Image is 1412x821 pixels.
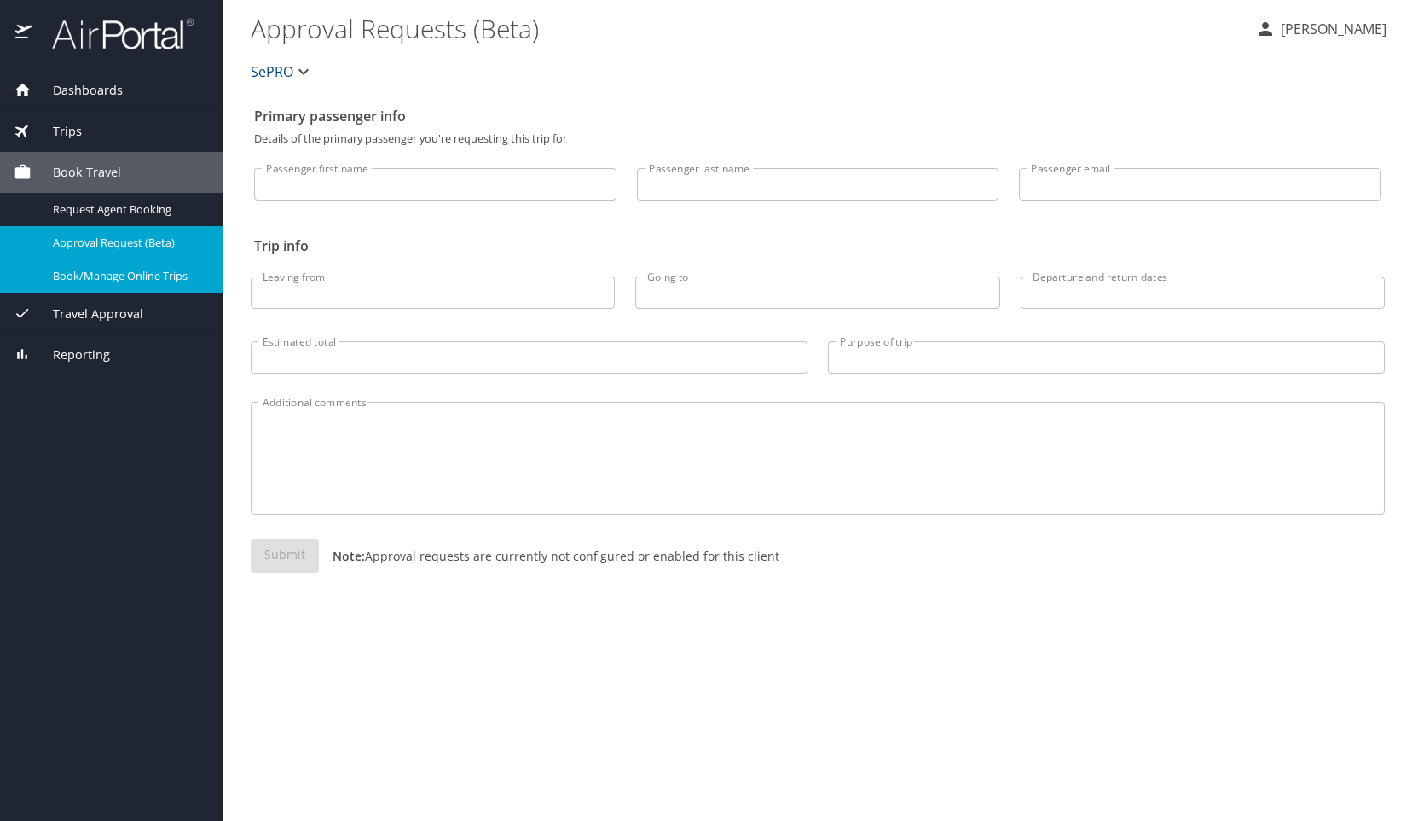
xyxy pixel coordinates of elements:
span: Book Travel [32,163,121,182]
button: SePRO [244,55,321,89]
strong: Note: [333,548,365,564]
span: Travel Approval [32,305,143,323]
p: [PERSON_NAME] [1276,19,1386,39]
img: airportal-logo.png [33,17,194,50]
span: Book/Manage Online Trips [53,268,203,284]
span: Dashboards [32,81,123,100]
button: [PERSON_NAME] [1248,14,1393,44]
h1: Approval Requests (Beta) [251,2,1241,55]
h2: Trip info [254,232,1381,259]
span: Approval Request (Beta) [53,235,203,251]
h2: Primary passenger info [254,102,1381,130]
p: Approval requests are currently not configured or enabled for this client [319,547,779,565]
span: SePRO [251,60,293,84]
img: icon-airportal.png [15,17,33,50]
span: Reporting [32,346,110,364]
span: Request Agent Booking [53,201,203,218]
span: Trips [32,122,82,141]
p: Details of the primary passenger you're requesting this trip for [254,133,1381,144]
